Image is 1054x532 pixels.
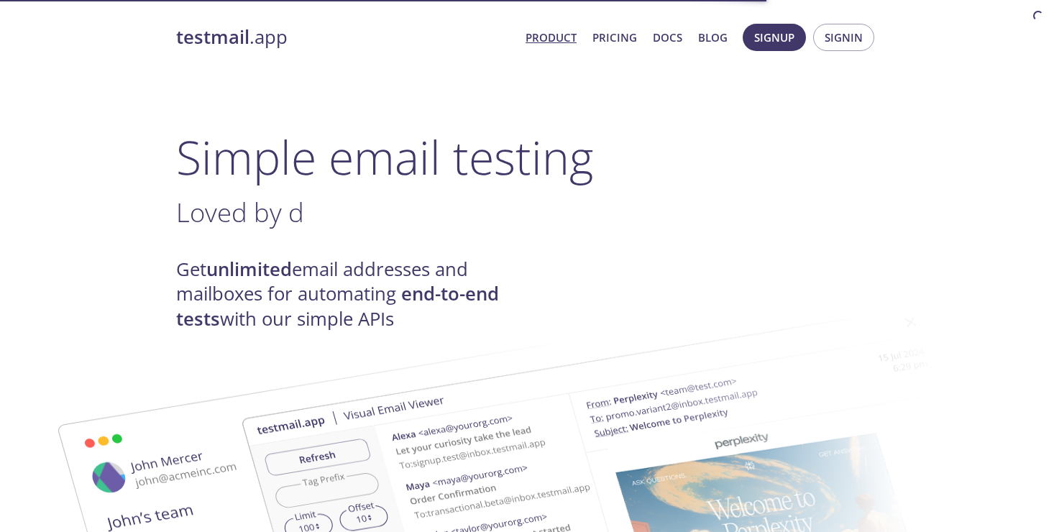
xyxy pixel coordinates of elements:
a: Blog [698,28,728,47]
h1: Simple email testing [176,129,878,185]
strong: testmail [176,24,249,50]
h4: Get email addresses and mailboxes for automating with our simple APIs [176,257,527,331]
button: Signin [813,24,874,51]
strong: unlimited [206,257,292,282]
button: Signup [743,24,806,51]
a: Product [526,28,577,47]
span: Signin [825,28,863,47]
a: Pricing [592,28,637,47]
strong: end-to-end tests [176,281,499,331]
span: Loved by d [176,194,304,230]
a: testmail.app [176,25,514,50]
span: Signup [754,28,794,47]
a: Docs [653,28,682,47]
